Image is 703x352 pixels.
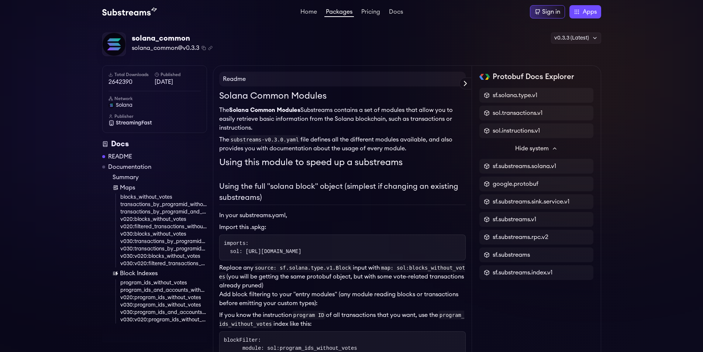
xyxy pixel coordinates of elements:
span: sf.solana.type.v1 [493,91,537,100]
img: solana [108,102,114,108]
a: v030:program_ids_and_accounts_without_votes [120,309,207,316]
img: Protobuf [479,74,490,80]
a: transactions_by_programid_and_account_without_votes [120,208,207,216]
code: source: sf.solana.type.v1.Block [254,263,353,272]
code: program_ids_without_votes [219,311,465,328]
a: v020:blocks_without_votes [120,216,207,223]
a: Block Indexes [113,269,207,278]
a: Documentation [108,163,151,171]
a: Home [299,9,318,16]
a: v030:blocks_without_votes [120,230,207,238]
a: transactions_by_programid_without_votes [120,201,207,208]
a: v030:v020:program_ids_without_votes [120,316,207,324]
a: program_ids_without_votes [120,279,207,287]
a: Summary [113,173,207,182]
span: 2642390 [108,78,155,86]
h1: Using this module to speed up a substreams [219,156,466,169]
img: Substream's logo [102,7,157,16]
h6: Network [108,96,201,102]
span: sf.substreams.index.v1 [493,268,552,277]
a: program_ids_and_accounts_without_votes [120,287,207,294]
h2: Protobuf Docs Explorer [493,72,574,82]
a: StreamingFast [108,119,201,127]
a: Packages [324,9,354,17]
a: Pricing [360,9,382,16]
code: imports: sol: [URL][DOMAIN_NAME] [224,240,301,254]
li: Import this .spkg: [219,223,466,232]
p: If you know the instruction of all transactions that you want, use the index like this: [219,311,466,328]
span: sf.substreams.rpc.v2 [493,233,548,242]
p: The file defines all the different modules available, and also provides you with documentation ab... [219,135,466,153]
span: sf.substreams.sink.service.v1 [493,197,569,206]
span: sf.substreams.v1 [493,215,536,224]
span: google.protobuf [493,180,538,188]
img: Map icon [113,185,118,191]
h2: Using the full "solana block" object (simplest if changing an existing substreams) [219,181,466,205]
div: solana_common [132,33,213,44]
code: program ID [292,311,326,319]
p: In your substreams.yaml, [219,211,466,220]
div: v0.3.3 (Latest) [551,33,601,44]
span: sf.substreams [493,250,530,259]
span: Apps [583,7,597,16]
p: The Substreams contains a set of modules that allow you to easily retrieve basic information from... [219,106,466,132]
img: Block Index icon [113,270,118,276]
p: Replace any input with (you will be getting the same protobuf object, but with some vote-related ... [219,263,466,290]
a: v030:transactions_by_programid_without_votes [120,238,207,245]
span: solana_common@v0.3.3 [132,44,199,52]
img: Package Logo [103,33,125,56]
h4: Readme [219,72,466,86]
span: StreamingFast [116,119,152,127]
h1: Solana Common Modules [219,89,466,103]
h6: Published [155,72,201,78]
button: Copy package name and version [201,46,206,50]
a: v030:v020:blocks_without_votes [120,253,207,260]
div: Docs [102,139,207,149]
a: v020:program_ids_without_votes [120,294,207,301]
span: [DATE] [155,78,201,86]
h6: Publisher [108,113,201,119]
a: v030:v020:filtered_transactions_without_votes [120,260,207,267]
a: v030:program_ids_without_votes [120,301,207,309]
a: solana [108,102,201,109]
span: solana [116,102,132,109]
span: Hide system [515,144,549,153]
span: sol.instructions.v1 [493,126,540,135]
h6: Total Downloads [108,72,155,78]
button: Hide system [479,141,593,156]
a: blocks_without_votes [120,194,207,201]
code: map: sol:blocks_without_votes [219,263,465,281]
a: v020:filtered_transactions_without_votes [120,223,207,230]
p: Add block filtering to your "entry modules" (any module reading blocks or transactions before emi... [219,290,466,308]
code: substreams-v0.3.0.yaml [229,135,300,144]
div: Sign in [542,7,560,16]
strong: Solana Common Modules [229,107,300,113]
button: Copy .spkg link to clipboard [208,46,213,50]
span: sol.transactions.v1 [493,109,542,117]
a: Maps [113,183,207,192]
a: Docs [387,9,404,16]
a: Sign in [530,5,565,18]
span: sf.substreams.solana.v1 [493,162,556,171]
a: v030:transactions_by_programid_and_account_without_votes [120,245,207,253]
a: README [108,152,132,161]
